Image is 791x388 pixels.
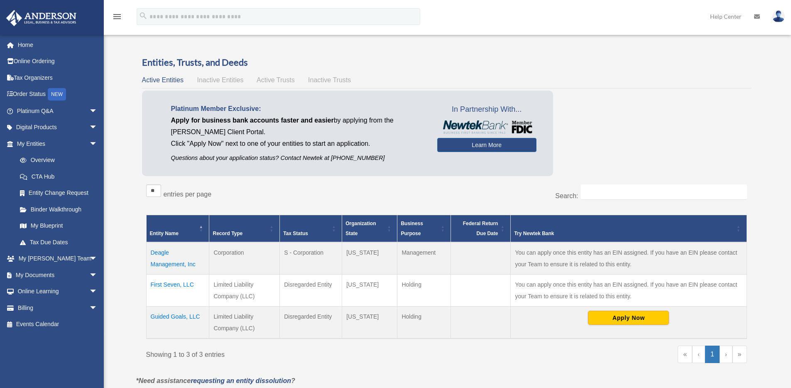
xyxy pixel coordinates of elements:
td: [US_STATE] [342,242,397,275]
td: [US_STATE] [342,307,397,339]
a: CTA Hub [12,168,106,185]
img: User Pic [772,10,785,22]
div: Try Newtek Bank [514,228,734,238]
span: arrow_drop_down [89,135,106,152]
a: Order StatusNEW [6,86,110,103]
a: Digital Productsarrow_drop_down [6,119,110,136]
a: First [678,346,692,363]
i: search [139,11,148,20]
span: arrow_drop_down [89,103,106,120]
em: *Need assistance ? [136,377,295,384]
span: Business Purpose [401,221,423,236]
a: My [PERSON_NAME] Teamarrow_drop_down [6,250,110,267]
a: Online Learningarrow_drop_down [6,283,110,300]
a: Tax Due Dates [12,234,106,250]
span: Inactive Trusts [308,76,351,83]
td: Limited Liability Company (LLC) [209,307,280,339]
span: Record Type [213,231,242,236]
a: Next [720,346,732,363]
a: requesting an entity dissolution [191,377,291,384]
span: Entity Name [150,231,179,236]
a: Events Calendar [6,316,110,333]
td: Disregarded Entity [280,275,342,307]
p: by applying from the [PERSON_NAME] Client Portal. [171,115,425,138]
th: Business Purpose: Activate to sort [397,215,451,243]
span: arrow_drop_down [89,267,106,284]
span: arrow_drop_down [89,300,106,317]
span: Organization State [345,221,376,236]
td: You can apply once this entity has an EIN assigned. If you have an EIN please contact your Team t... [511,242,747,275]
td: Disregarded Entity [280,307,342,339]
th: Tax Status: Activate to sort [280,215,342,243]
span: arrow_drop_down [89,119,106,136]
a: Home [6,37,110,53]
td: Corporation [209,242,280,275]
td: Holding [397,307,451,339]
a: My Documentsarrow_drop_down [6,267,110,283]
p: Questions about your application status? Contact Newtek at [PHONE_NUMBER] [171,153,425,163]
i: menu [112,12,122,22]
label: Search: [555,192,578,199]
td: Limited Liability Company (LLC) [209,275,280,307]
span: Tax Status [283,231,308,236]
span: In Partnership With... [437,103,536,116]
a: Tax Organizers [6,69,110,86]
a: Last [732,346,747,363]
a: Online Ordering [6,53,110,70]
td: You can apply once this entity has an EIN assigned. If you have an EIN please contact your Team t... [511,275,747,307]
img: NewtekBankLogoSM.png [441,120,532,134]
button: Apply Now [588,311,669,325]
th: Try Newtek Bank : Activate to sort [511,215,747,243]
span: arrow_drop_down [89,250,106,268]
a: 1 [705,346,720,363]
td: Guided Goals, LLC [146,307,209,339]
h3: Entities, Trusts, and Deeds [142,56,751,69]
span: Inactive Entities [197,76,243,83]
a: Platinum Q&Aarrow_drop_down [6,103,110,119]
a: Binder Walkthrough [12,201,106,218]
label: entries per page [164,191,212,198]
a: Previous [692,346,705,363]
th: Entity Name: Activate to invert sorting [146,215,209,243]
a: menu [112,15,122,22]
span: Active Trusts [257,76,295,83]
span: Federal Return Due Date [463,221,498,236]
div: NEW [48,88,66,101]
a: Billingarrow_drop_down [6,300,110,316]
a: Overview [12,152,102,169]
td: Management [397,242,451,275]
td: S - Corporation [280,242,342,275]
a: My Entitiesarrow_drop_down [6,135,106,152]
p: Platinum Member Exclusive: [171,103,425,115]
div: Showing 1 to 3 of 3 entries [146,346,441,361]
span: arrow_drop_down [89,283,106,300]
th: Organization State: Activate to sort [342,215,397,243]
a: Learn More [437,138,536,152]
img: Anderson Advisors Platinum Portal [4,10,79,26]
th: Record Type: Activate to sort [209,215,280,243]
td: [US_STATE] [342,275,397,307]
span: Active Entities [142,76,184,83]
td: Deagle Management, Inc [146,242,209,275]
th: Federal Return Due Date: Activate to sort [451,215,511,243]
td: First Seven, LLC [146,275,209,307]
p: Click "Apply Now" next to one of your entities to start an application. [171,138,425,150]
a: My Blueprint [12,218,106,234]
a: Entity Change Request [12,185,106,201]
span: Apply for business bank accounts faster and easier [171,117,334,124]
td: Holding [397,275,451,307]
